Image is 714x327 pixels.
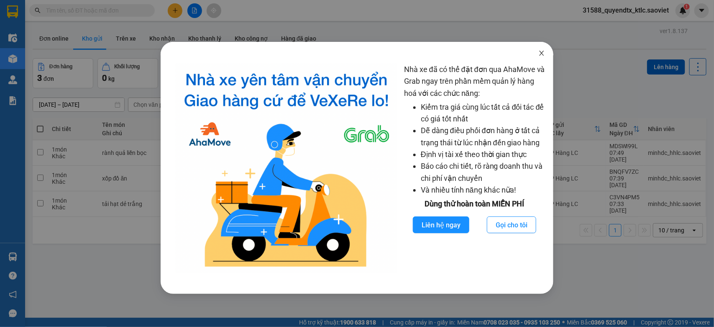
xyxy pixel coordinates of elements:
button: Liên hệ ngay [413,216,469,233]
button: Gọi cho tôi [487,216,536,233]
img: logo [176,64,397,273]
li: Và nhiều tính năng khác nữa! [421,184,545,196]
button: Close [530,42,553,65]
div: Dùng thử hoàn toàn MIỄN PHÍ [404,198,545,210]
li: Báo cáo chi tiết, rõ ràng doanh thu và chi phí vận chuyển [421,160,545,184]
span: Gọi cho tôi [496,220,527,230]
div: Nhà xe đã có thể đặt đơn qua AhaMove và Grab ngay trên phần mềm quản lý hàng hoá với các chức năng: [404,64,545,273]
span: Liên hệ ngay [422,220,461,230]
li: Định vị tài xế theo thời gian thực [421,149,545,160]
li: Kiểm tra giá cùng lúc tất cả đối tác để có giá tốt nhất [421,101,545,125]
li: Dễ dàng điều phối đơn hàng ở tất cả trạng thái từ lúc nhận đến giao hàng [421,125,545,149]
span: close [538,50,545,57]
